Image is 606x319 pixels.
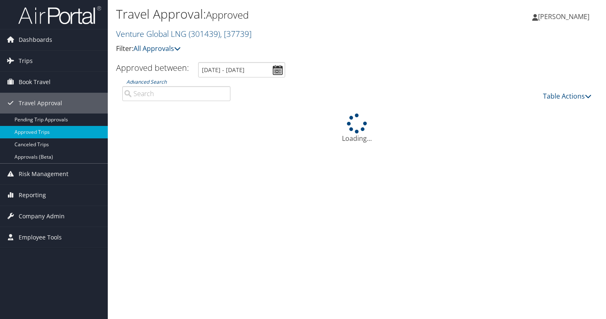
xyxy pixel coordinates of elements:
span: Book Travel [19,72,51,92]
div: Loading... [116,114,598,143]
a: Advanced Search [126,78,167,85]
a: Table Actions [543,92,591,101]
a: Venture Global LNG [116,28,252,39]
span: , [ 37739 ] [220,28,252,39]
span: Dashboards [19,29,52,50]
img: airportal-logo.png [18,5,101,25]
span: Reporting [19,185,46,205]
h1: Travel Approval: [116,5,437,23]
a: All Approvals [133,44,181,53]
input: [DATE] - [DATE] [198,62,285,77]
span: Company Admin [19,206,65,227]
span: Travel Approval [19,93,62,114]
span: Trips [19,51,33,71]
input: Advanced Search [122,86,230,101]
span: Employee Tools [19,227,62,248]
h3: Approved between: [116,62,189,73]
span: ( 301439 ) [189,28,220,39]
p: Filter: [116,43,437,54]
small: Approved [206,8,249,22]
span: [PERSON_NAME] [538,12,589,21]
a: [PERSON_NAME] [532,4,598,29]
span: Risk Management [19,164,68,184]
